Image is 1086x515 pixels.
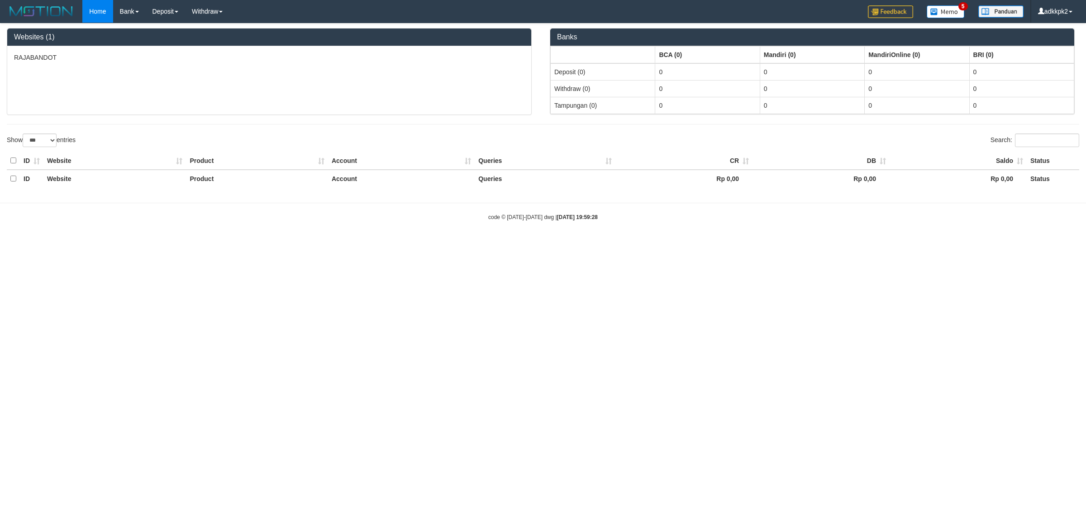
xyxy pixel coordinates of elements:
[551,97,655,114] td: Tampungan (0)
[615,152,753,170] th: CR
[475,152,615,170] th: Queries
[7,5,76,18] img: MOTION_logo.png
[328,170,475,187] th: Account
[958,2,968,10] span: 5
[865,46,969,63] th: Group: activate to sort column ascending
[488,214,598,220] small: code © [DATE]-[DATE] dwg |
[865,80,969,97] td: 0
[969,46,1074,63] th: Group: activate to sort column ascending
[1027,170,1079,187] th: Status
[969,63,1074,81] td: 0
[890,152,1027,170] th: Saldo
[655,46,760,63] th: Group: activate to sort column ascending
[753,170,890,187] th: Rp 0,00
[760,63,864,81] td: 0
[557,214,598,220] strong: [DATE] 19:59:28
[551,46,655,63] th: Group: activate to sort column ascending
[655,63,760,81] td: 0
[186,170,328,187] th: Product
[557,33,1067,41] h3: Banks
[551,80,655,97] td: Withdraw (0)
[328,152,475,170] th: Account
[753,152,890,170] th: DB
[7,134,76,147] label: Show entries
[43,170,186,187] th: Website
[186,152,328,170] th: Product
[14,33,524,41] h3: Websites (1)
[969,97,1074,114] td: 0
[20,152,43,170] th: ID
[655,80,760,97] td: 0
[868,5,913,18] img: Feedback.jpg
[760,46,864,63] th: Group: activate to sort column ascending
[14,53,524,62] p: RAJABANDOT
[20,170,43,187] th: ID
[969,80,1074,97] td: 0
[991,134,1079,147] label: Search:
[865,63,969,81] td: 0
[551,63,655,81] td: Deposit (0)
[865,97,969,114] td: 0
[475,170,615,187] th: Queries
[927,5,965,18] img: Button%20Memo.svg
[1015,134,1079,147] input: Search:
[1027,152,1079,170] th: Status
[978,5,1024,18] img: panduan.png
[615,170,753,187] th: Rp 0,00
[23,134,57,147] select: Showentries
[760,97,864,114] td: 0
[760,80,864,97] td: 0
[655,97,760,114] td: 0
[43,152,186,170] th: Website
[890,170,1027,187] th: Rp 0,00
